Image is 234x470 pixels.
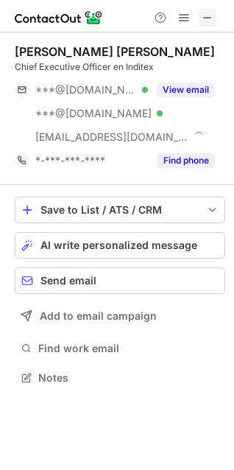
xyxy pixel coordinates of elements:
span: AI write personalized message [40,239,197,251]
div: Save to List / ATS / CRM [40,204,199,216]
button: Find work email [15,338,225,359]
button: Reveal Button [157,83,215,97]
span: Notes [38,371,219,385]
span: Send email [40,275,96,287]
span: [EMAIL_ADDRESS][DOMAIN_NAME] [35,130,188,144]
div: [PERSON_NAME] [PERSON_NAME] [15,44,215,59]
img: ContactOut v5.3.10 [15,9,103,27]
span: ***@[DOMAIN_NAME] [35,83,137,97]
button: Reveal Button [157,153,215,168]
span: Add to email campaign [40,310,157,322]
span: Find work email [38,342,219,355]
button: AI write personalized message [15,232,225,259]
button: Send email [15,267,225,294]
span: ***@[DOMAIN_NAME] [35,107,152,120]
div: Chief Executive Officer en Inditex [15,60,225,74]
button: save-profile-one-click [15,197,225,223]
button: Notes [15,368,225,388]
button: Add to email campaign [15,303,225,329]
